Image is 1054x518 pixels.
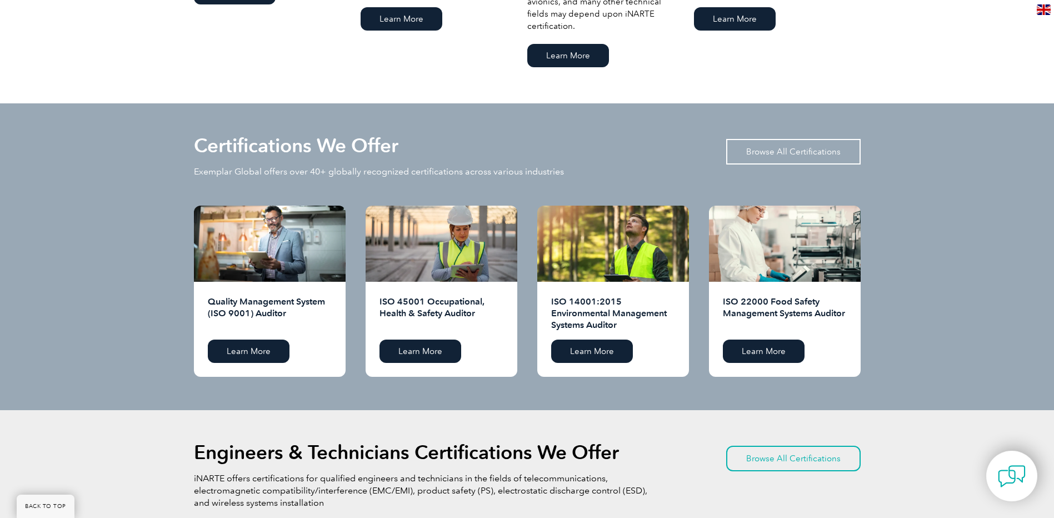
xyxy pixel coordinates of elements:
[194,166,564,178] p: Exemplar Global offers over 40+ globally recognized certifications across various industries
[1037,4,1051,15] img: en
[723,340,805,363] a: Learn More
[194,137,398,155] h2: Certifications We Offer
[208,340,289,363] a: Learn More
[194,444,619,461] h2: Engineers & Technicians Certifications We Offer
[551,340,633,363] a: Learn More
[194,472,650,509] p: iNARTE offers certifications for qualified engineers and technicians in the fields of telecommuni...
[694,7,776,31] a: Learn More
[726,446,861,471] a: Browse All Certifications
[551,296,675,331] h2: ISO 14001:2015 Environmental Management Systems Auditor
[998,462,1026,490] img: contact-chat.png
[379,296,503,331] h2: ISO 45001 Occupational, Health & Safety Auditor
[17,495,74,518] a: BACK TO TOP
[208,296,332,331] h2: Quality Management System (ISO 9001) Auditor
[527,44,609,67] a: Learn More
[726,139,861,165] a: Browse All Certifications
[361,7,442,31] a: Learn More
[723,296,847,331] h2: ISO 22000 Food Safety Management Systems Auditor
[379,340,461,363] a: Learn More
